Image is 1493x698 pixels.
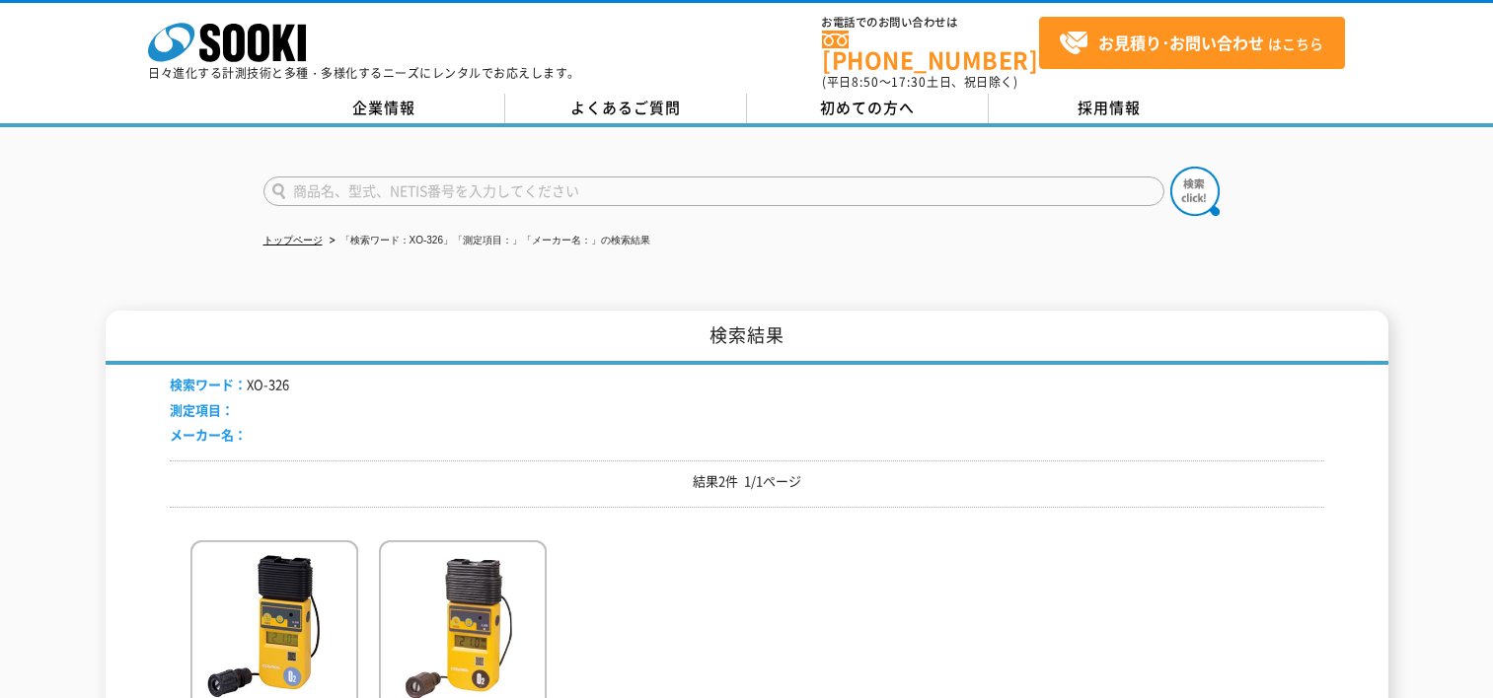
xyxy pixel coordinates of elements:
[148,67,580,79] p: 日々進化する計測技術と多種・多様化するニーズにレンタルでお応えします。
[822,73,1017,91] span: (平日 ～ 土日、祝日除く)
[1098,31,1264,54] strong: お見積り･お問い合わせ
[1059,29,1323,58] span: はこちら
[170,471,1324,492] p: 結果2件 1/1ページ
[852,73,879,91] span: 8:50
[505,94,747,123] a: よくあるご質問
[263,94,505,123] a: 企業情報
[820,97,915,118] span: 初めての方へ
[326,231,650,251] li: 「検索ワード：XO-326」「測定項目：」「メーカー名：」の検索結果
[1170,167,1220,216] img: btn_search.png
[989,94,1231,123] a: 採用情報
[170,375,247,393] span: 検索ワード：
[263,176,1164,206] input: 商品名、型式、NETIS番号を入力してください
[822,17,1039,29] span: お電話でのお問い合わせは
[822,31,1039,71] a: [PHONE_NUMBER]
[1039,17,1345,69] a: お見積り･お問い合わせはこちら
[263,235,323,245] a: トップページ
[170,425,247,444] span: メーカー名：
[170,375,289,395] li: XO-326
[170,400,234,419] span: 測定項目：
[891,73,927,91] span: 17:30
[106,311,1388,365] h1: 検索結果
[747,94,989,123] a: 初めての方へ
